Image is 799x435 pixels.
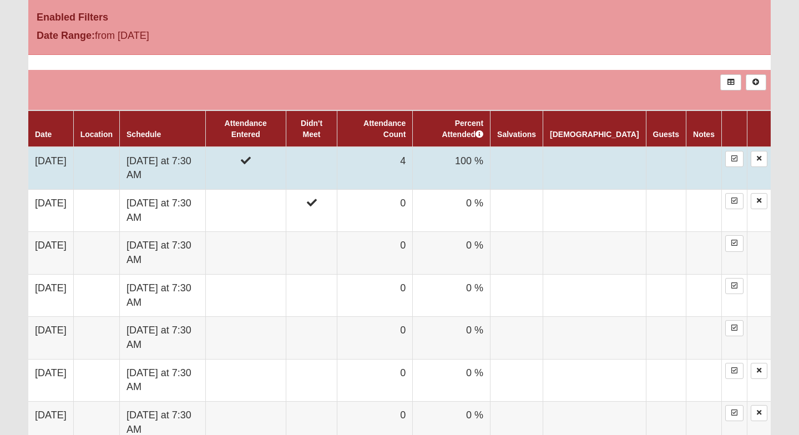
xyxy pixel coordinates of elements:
[28,190,73,232] td: [DATE]
[120,232,206,274] td: [DATE] at 7:30 AM
[80,130,113,139] a: Location
[301,119,322,139] a: Didn't Meet
[413,274,490,316] td: 0 %
[725,320,744,336] a: Enter Attendance
[490,110,543,147] th: Salvations
[720,74,741,90] a: Export to Excel
[646,110,686,147] th: Guests
[35,130,52,139] a: Date
[337,232,413,274] td: 0
[28,232,73,274] td: [DATE]
[725,363,744,379] a: Enter Attendance
[337,359,413,401] td: 0
[120,359,206,401] td: [DATE] at 7:30 AM
[28,147,73,190] td: [DATE]
[751,405,767,421] a: Delete
[413,317,490,359] td: 0 %
[337,317,413,359] td: 0
[28,317,73,359] td: [DATE]
[28,274,73,316] td: [DATE]
[337,190,413,232] td: 0
[28,28,276,46] div: from [DATE]
[751,151,767,167] a: Delete
[337,147,413,190] td: 4
[337,274,413,316] td: 0
[725,278,744,294] a: Enter Attendance
[37,28,95,43] label: Date Range:
[127,130,161,139] a: Schedule
[120,317,206,359] td: [DATE] at 7:30 AM
[693,130,715,139] a: Notes
[725,405,744,421] a: Enter Attendance
[725,151,744,167] a: Enter Attendance
[363,119,406,139] a: Attendance Count
[120,147,206,190] td: [DATE] at 7:30 AM
[413,147,490,190] td: 100 %
[442,119,483,139] a: Percent Attended
[413,190,490,232] td: 0 %
[120,190,206,232] td: [DATE] at 7:30 AM
[751,193,767,209] a: Delete
[751,363,767,379] a: Delete
[37,12,762,24] h4: Enabled Filters
[725,193,744,209] a: Enter Attendance
[543,110,646,147] th: [DEMOGRAPHIC_DATA]
[225,119,267,139] a: Attendance Entered
[413,232,490,274] td: 0 %
[120,274,206,316] td: [DATE] at 7:30 AM
[28,359,73,401] td: [DATE]
[725,235,744,251] a: Enter Attendance
[746,74,766,90] a: Alt+N
[413,359,490,401] td: 0 %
